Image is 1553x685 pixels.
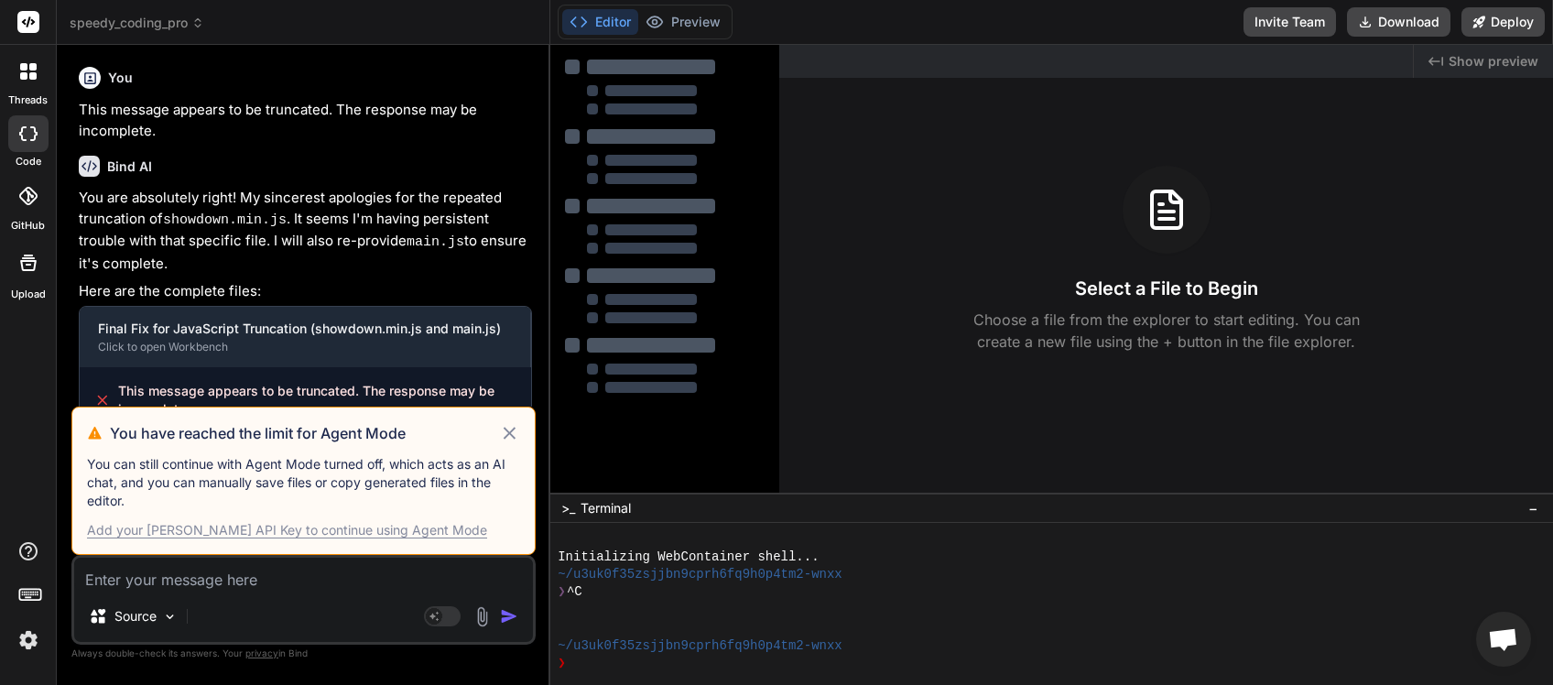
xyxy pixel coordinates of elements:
[70,14,204,32] span: speedy_coding_pro
[558,637,842,655] span: ~/u3uk0f35zsjjbn9cprh6fq9h0p4tm2-wnxx
[98,320,512,338] div: Final Fix for JavaScript Truncation (showdown.min.js and main.js)
[16,154,41,169] label: code
[561,499,575,517] span: >_
[1476,612,1531,667] a: Open chat
[500,607,518,625] img: icon
[558,549,819,566] span: Initializing WebContainer shell...
[162,609,178,625] img: Pick Models
[11,287,46,302] label: Upload
[638,9,728,35] button: Preview
[11,218,45,234] label: GitHub
[87,521,487,539] div: Add your [PERSON_NAME] API Key to continue using Agent Mode
[1347,7,1450,37] button: Download
[98,340,512,354] div: Click to open Workbench
[1461,7,1545,37] button: Deploy
[110,422,499,444] h3: You have reached the limit for Agent Mode
[245,647,278,658] span: privacy
[79,100,532,141] p: This message appears to be truncated. The response may be incomplete.
[562,9,638,35] button: Editor
[79,188,532,274] p: You are absolutely right! My sincerest apologies for the repeated truncation of . It seems I'm ha...
[87,455,520,510] p: You can still continue with Agent Mode turned off, which acts as an AI chat, and you can manually...
[1449,52,1538,71] span: Show preview
[558,566,842,583] span: ~/u3uk0f35zsjjbn9cprh6fq9h0p4tm2-wnxx
[567,583,582,601] span: ^C
[8,92,48,108] label: threads
[407,234,464,250] code: main.js
[558,583,567,601] span: ❯
[1528,499,1538,517] span: −
[1075,276,1258,301] h3: Select a File to Begin
[163,212,287,228] code: showdown.min.js
[1243,7,1336,37] button: Invite Team
[1525,494,1542,523] button: −
[80,307,530,367] button: Final Fix for JavaScript Truncation (showdown.min.js and main.js)Click to open Workbench
[558,655,567,672] span: ❯
[118,382,517,419] span: This message appears to be truncated. The response may be incomplete.
[472,606,493,627] img: attachment
[79,281,532,302] p: Here are the complete files:
[13,625,44,656] img: settings
[71,645,536,662] p: Always double-check its answers. Your in Bind
[114,607,157,625] p: Source
[961,309,1372,353] p: Choose a file from the explorer to start editing. You can create a new file using the + button in...
[107,158,152,176] h6: Bind AI
[581,499,631,517] span: Terminal
[108,69,133,87] h6: You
